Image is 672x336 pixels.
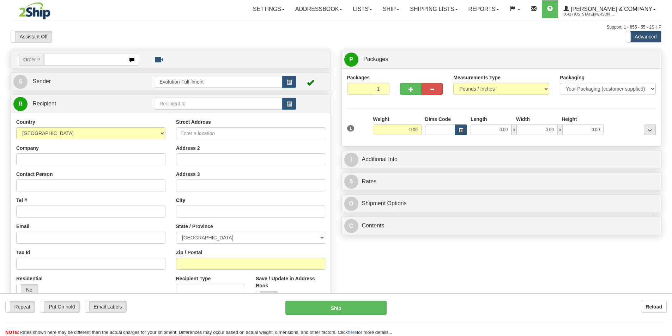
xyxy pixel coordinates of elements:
button: Ship [285,301,387,315]
label: Weight [373,116,389,123]
label: Advanced [626,31,661,42]
a: CContents [344,219,659,233]
a: Lists [347,0,377,18]
a: Settings [248,0,290,18]
label: Residential [16,275,43,282]
input: Sender Id [155,76,283,88]
a: here [348,330,357,335]
div: ... [644,124,656,135]
label: Length [471,116,487,123]
label: Address 3 [176,171,200,178]
label: Assistant Off [11,31,52,42]
span: [PERSON_NAME] & Company [569,6,652,12]
a: R Recipient [13,97,139,111]
span: x [511,124,516,135]
label: Width [516,116,530,123]
a: [PERSON_NAME] & Company 3042 / [US_STATE][PERSON_NAME] [558,0,661,18]
span: 3042 / [US_STATE][PERSON_NAME] [563,11,616,18]
a: S Sender [13,74,155,89]
label: Zip / Postal [176,249,202,256]
label: Email Labels [85,301,126,312]
span: C [344,219,358,233]
label: Tel # [16,197,27,204]
a: Addressbook [290,0,348,18]
a: Shipping lists [405,0,463,18]
label: Repeat [6,301,35,312]
input: Recipient Id [155,98,283,110]
span: NOTE: [5,330,19,335]
label: State / Province [176,223,213,230]
img: logo3042.jpg [11,2,59,20]
span: x [558,124,563,135]
span: P [344,53,358,67]
label: Company [16,145,39,152]
label: Country [16,118,35,126]
label: Packages [347,74,370,81]
label: Email [16,223,29,230]
iframe: chat widget [656,132,671,204]
label: Save / Update in Address Book [256,275,325,289]
span: $ [344,175,358,189]
span: 1 [347,125,355,132]
span: Order # [19,54,44,66]
a: OShipment Options [344,196,659,211]
span: Sender [32,78,51,84]
span: R [13,97,28,111]
label: No [17,284,38,295]
label: Contact Person [16,171,53,178]
label: Street Address [176,118,211,126]
input: Enter a location [176,127,325,139]
a: IAdditional Info [344,152,659,167]
label: Dims Code [425,116,451,123]
a: P Packages [344,52,659,67]
label: Height [562,116,577,123]
label: Measurements Type [453,74,501,81]
button: Reload [641,301,667,313]
a: Reports [463,0,504,18]
div: Support: 1 - 855 - 55 - 2SHIP [11,24,661,30]
span: S [13,75,28,89]
label: Address 2 [176,145,200,152]
b: Reload [646,304,662,310]
span: Recipient [32,100,56,106]
a: Ship [377,0,405,18]
span: I [344,153,358,167]
label: Tax Id [16,249,30,256]
label: City [176,197,185,204]
label: Recipient Type [176,275,211,282]
label: Put On hold [40,301,79,312]
a: $Rates [344,175,659,189]
label: Packaging [560,74,585,81]
label: No [256,291,277,303]
span: Packages [363,56,388,62]
span: O [344,197,358,211]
